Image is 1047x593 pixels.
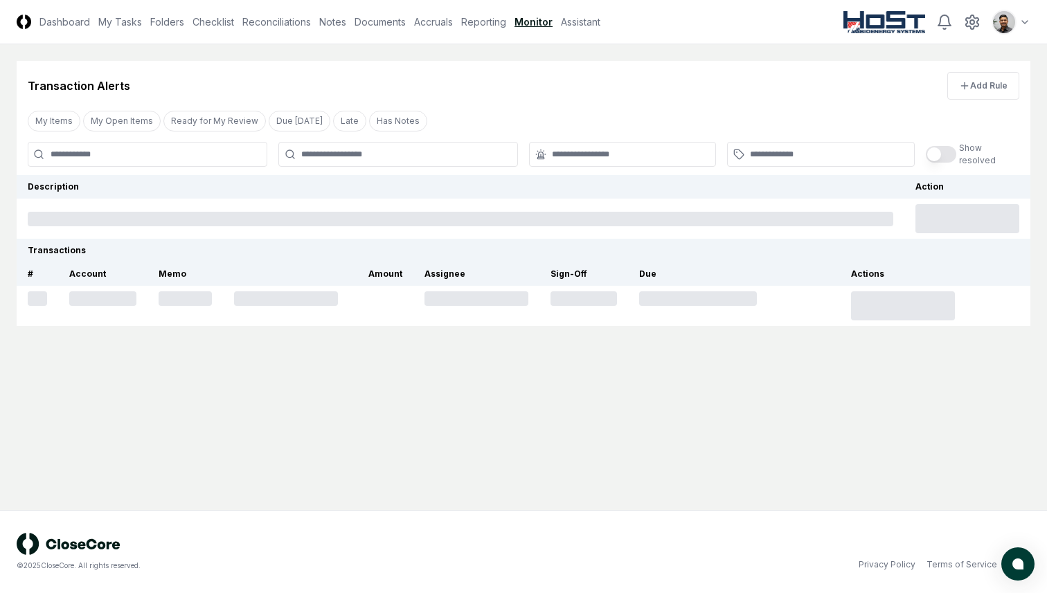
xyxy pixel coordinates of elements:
button: Late [333,111,366,131]
button: atlas-launcher [1001,547,1035,581]
a: Monitor [514,15,553,29]
th: Memo [147,262,223,286]
img: logo [17,533,120,555]
button: Add Rule [947,72,1019,100]
a: Reconciliations [242,15,311,29]
button: My Items [28,111,80,131]
a: Assistant [561,15,600,29]
button: Has Notes [369,111,427,131]
button: Ready for My Review [163,111,266,131]
img: HoSt BioEnergy logo [843,11,926,33]
a: Terms of Service [927,558,997,571]
th: Actions [840,262,1030,286]
a: Folders [150,15,184,29]
a: Dashboard [39,15,90,29]
img: Logo [17,15,31,29]
th: Sign-Off [539,262,629,286]
th: Due [628,262,839,286]
a: Privacy Policy [859,558,915,571]
a: Checklist [193,15,234,29]
a: Notes [319,15,346,29]
th: Action [904,175,1030,199]
p: Show resolved [959,142,1019,167]
button: Due Today [269,111,330,131]
a: Accruals [414,15,453,29]
a: My Tasks [98,15,142,29]
th: # [17,262,58,286]
a: Documents [355,15,406,29]
a: Reporting [461,15,506,29]
th: Assignee [413,262,539,286]
th: Description [17,175,904,199]
th: Account [58,262,147,286]
button: My Open Items [83,111,161,131]
img: d09822cc-9b6d-4858-8d66-9570c114c672_eec49429-a748-49a0-a6ec-c7bd01c6482e.png [993,11,1015,33]
div: Transaction Alerts [28,77,130,94]
th: Transactions [17,239,1030,262]
th: Amount [223,262,413,286]
div: © 2025 CloseCore. All rights reserved. [17,560,523,571]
